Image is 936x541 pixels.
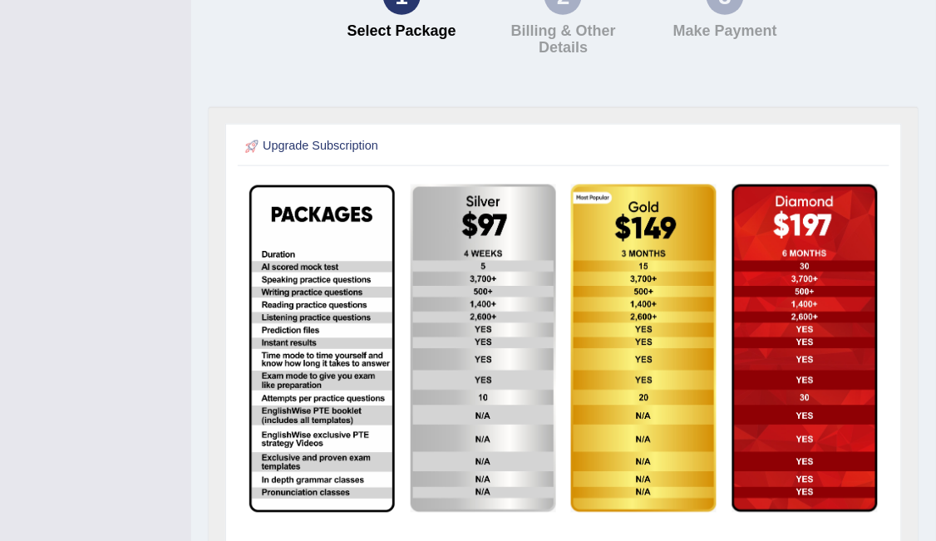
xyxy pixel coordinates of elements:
[329,23,475,40] h4: Select Package
[732,184,878,513] img: aud-diamond.png
[249,185,395,512] img: EW package
[491,23,637,57] h4: Billing & Other Details
[242,136,641,158] h2: Upgrade Subscription
[653,23,798,40] h4: Make Payment
[411,184,556,513] img: aud-silver.png
[571,184,717,513] img: aud-gold.png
